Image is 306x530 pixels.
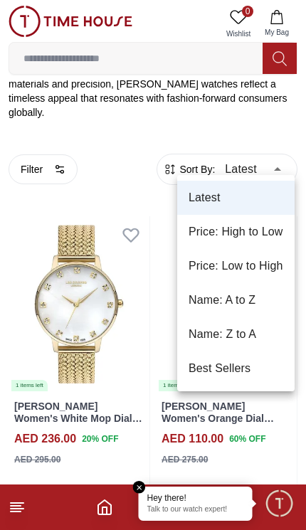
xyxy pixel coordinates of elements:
[177,181,295,215] li: Latest
[264,488,295,519] div: Chat Widget
[177,249,295,283] li: Price: Low to High
[147,492,244,504] div: Hey there!
[177,283,295,317] li: Name: A to Z
[177,215,295,249] li: Price: High to Low
[177,317,295,351] li: Name: Z to A
[177,351,295,386] li: Best Sellers
[147,505,244,515] p: Talk to our watch expert!
[133,481,146,494] em: Close tooltip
